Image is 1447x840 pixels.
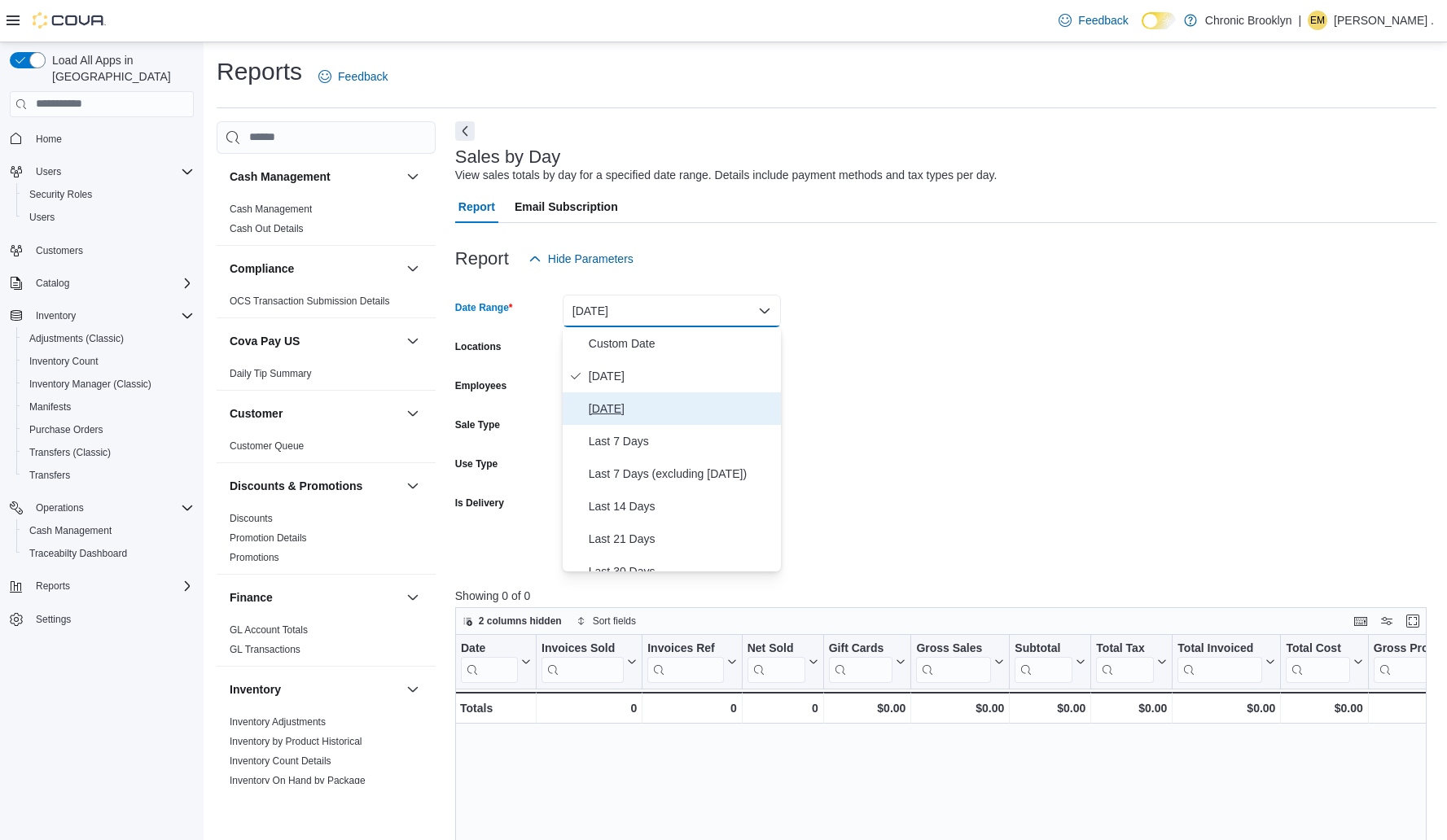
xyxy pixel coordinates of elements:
[1015,641,1072,656] div: Subtotal
[16,183,200,206] button: Security Roles
[29,241,90,260] a: Customers
[1096,698,1167,718] div: $0.00
[23,374,158,394] a: Inventory Manager (Classic)
[455,379,506,392] label: Employees
[647,641,723,682] div: Invoices Ref
[1308,11,1327,30] div: Eddie Morales .
[36,165,61,178] span: Users
[230,367,312,380] span: Daily Tip Summary
[455,249,509,269] h3: Report
[230,203,312,216] span: Cash Management
[230,532,307,544] a: Promotion Details
[479,615,562,628] span: 2 columns hidden
[230,775,366,786] a: Inventory On Hand by Package
[29,273,194,293] span: Catalog
[563,327,781,571] div: Select listbox
[1286,641,1362,682] button: Total Cost
[230,589,400,606] button: Finance
[217,364,436,390] div: Cova Pay US
[23,352,105,371] a: Inventory Count
[230,512,273,525] span: Discounts
[16,441,200,464] button: Transfers (Classic)
[217,436,436,462] div: Customer
[458,190,495,223] span: Report
[3,497,200,519] button: Operations
[230,333,300,349] h3: Cova Pay US
[747,641,805,682] div: Net Sold
[3,607,200,631] button: Settings
[455,457,498,470] label: Use Type
[570,611,642,631] button: Sort fields
[593,615,636,628] span: Sort fields
[647,698,736,718] div: 0
[828,641,892,682] div: Gift Card Sales
[403,680,423,699] button: Inventory
[230,405,283,422] h3: Customer
[230,295,390,308] span: OCS Transaction Submission Details
[230,168,400,185] button: Cash Management
[647,641,723,656] div: Invoices Ref
[589,399,774,418] span: [DATE]
[23,185,194,204] span: Security Roles
[1096,641,1154,682] div: Total Tax
[230,716,326,728] a: Inventory Adjustments
[36,133,62,146] span: Home
[230,440,304,453] span: Customer Queue
[36,244,83,257] span: Customers
[46,52,194,85] span: Load All Apps in [GEOGRAPHIC_DATA]
[23,329,130,348] a: Adjustments (Classic)
[455,121,475,141] button: Next
[16,350,200,373] button: Inventory Count
[29,306,82,326] button: Inventory
[1298,11,1301,30] p: |
[542,641,624,656] div: Invoices Sold
[589,529,774,549] span: Last 21 Days
[230,532,307,545] span: Promotion Details
[29,524,112,537] span: Cash Management
[1052,4,1134,37] a: Feedback
[29,446,111,459] span: Transfers (Classic)
[1286,698,1362,718] div: $0.00
[747,698,818,718] div: 0
[403,588,423,607] button: Finance
[542,698,637,718] div: 0
[16,542,200,565] button: Traceabilty Dashboard
[230,368,312,379] a: Daily Tip Summary
[1286,641,1349,656] div: Total Cost
[29,211,55,224] span: Users
[828,641,905,682] button: Gift Cards
[23,521,194,540] span: Cash Management
[23,420,194,440] span: Purchase Orders
[29,378,151,391] span: Inventory Manager (Classic)
[230,774,366,787] span: Inventory On Hand by Package
[455,588,1436,604] p: Showing 0 of 0
[16,418,200,441] button: Purchase Orders
[230,736,362,747] a: Inventory by Product Historical
[217,199,436,245] div: Cash Management
[23,329,194,348] span: Adjustments (Classic)
[455,147,561,167] h3: Sales by Day
[29,240,194,260] span: Customers
[23,374,194,394] span: Inventory Manager (Classic)
[230,260,294,277] h3: Compliance
[455,167,998,184] div: View sales totals by day for a specified date range. Details include payment methods and tax type...
[230,168,331,185] h3: Cash Management
[23,185,99,204] a: Security Roles
[23,466,77,485] a: Transfers
[230,223,304,234] a: Cash Out Details
[23,443,117,462] a: Transfers (Classic)
[217,620,436,666] div: Finance
[23,352,194,371] span: Inventory Count
[1142,12,1176,29] input: Dark Mode
[455,497,504,510] label: Is Delivery
[36,613,71,626] span: Settings
[23,521,118,540] a: Cash Management
[230,405,400,422] button: Customer
[828,698,905,718] div: $0.00
[230,755,331,767] a: Inventory Count Details
[1334,11,1434,30] p: [PERSON_NAME] .
[1286,641,1349,682] div: Total Cost
[1177,641,1262,656] div: Total Invoiced
[33,12,106,28] img: Cova
[403,259,423,278] button: Compliance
